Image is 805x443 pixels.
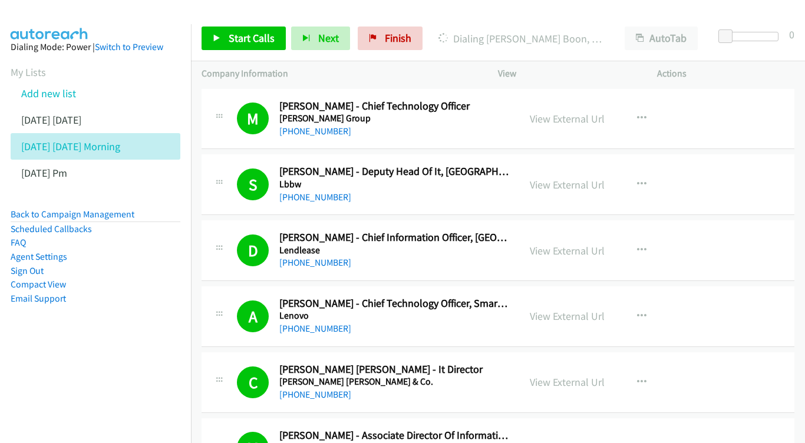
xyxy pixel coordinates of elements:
[202,67,477,81] p: Company Information
[11,237,26,248] a: FAQ
[279,310,509,322] h5: Lenovo
[279,244,509,256] h5: Lendlease
[11,209,134,220] a: Back to Campaign Management
[279,125,351,137] a: [PHONE_NUMBER]
[625,27,698,50] button: AutoTab
[279,191,351,203] a: [PHONE_NUMBER]
[279,178,509,190] h5: Lbbw
[530,375,605,389] a: View External Url
[279,165,509,178] h2: [PERSON_NAME] - Deputy Head Of It, [GEOGRAPHIC_DATA]
[279,297,509,310] h2: [PERSON_NAME] - Chief Technology Officer, Smart Retail
[279,363,509,376] h2: [PERSON_NAME] [PERSON_NAME] - It Director
[279,376,509,388] h5: [PERSON_NAME] [PERSON_NAME] & Co.
[11,251,67,262] a: Agent Settings
[291,27,350,50] button: Next
[95,41,163,52] a: Switch to Preview
[21,113,81,127] a: [DATE] [DATE]
[237,103,269,134] h1: M
[724,32,778,41] div: Delay between calls (in seconds)
[657,67,795,81] p: Actions
[438,31,603,47] p: Dialing [PERSON_NAME] Boon, Crest, Cisa, Cissp,Pmp, Itil, Ccna, Chfi, Mcse - Avp, It Audit
[358,27,423,50] a: Finish
[318,31,339,45] span: Next
[530,178,605,191] a: View External Url
[530,309,605,323] a: View External Url
[237,234,269,266] h1: D
[498,67,636,81] p: View
[11,265,44,276] a: Sign Out
[202,27,286,50] a: Start Calls
[279,257,351,268] a: [PHONE_NUMBER]
[21,166,67,180] a: [DATE] Pm
[21,87,76,100] a: Add new list
[279,113,509,124] h5: [PERSON_NAME] Group
[237,300,269,332] h1: A
[11,40,180,54] div: Dialing Mode: Power |
[11,279,66,290] a: Compact View
[279,389,351,400] a: [PHONE_NUMBER]
[11,293,66,304] a: Email Support
[11,223,92,234] a: Scheduled Callbacks
[237,366,269,398] h1: C
[530,112,605,125] a: View External Url
[279,231,509,244] h2: [PERSON_NAME] - Chief Information Officer, [GEOGRAPHIC_DATA]
[21,140,120,153] a: [DATE] [DATE] Morning
[771,174,805,268] iframe: Resource Center
[530,244,605,257] a: View External Url
[279,429,509,442] h2: [PERSON_NAME] - Associate Director Of Information Technology
[385,31,411,45] span: Finish
[279,100,509,113] h2: [PERSON_NAME] - Chief Technology Officer
[229,31,275,45] span: Start Calls
[279,323,351,334] a: [PHONE_NUMBER]
[237,168,269,200] h1: S
[789,27,794,42] div: 0
[11,65,46,79] a: My Lists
